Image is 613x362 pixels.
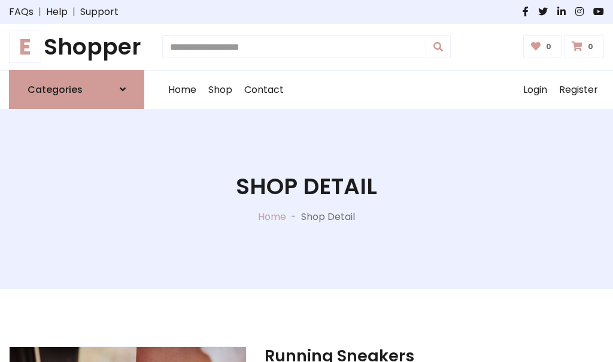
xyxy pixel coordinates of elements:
a: Shop [202,71,238,109]
span: 0 [585,41,596,52]
h1: Shopper [9,34,144,61]
span: 0 [543,41,554,52]
a: Contact [238,71,290,109]
h1: Shop Detail [236,173,377,200]
h6: Categories [28,84,83,95]
a: EShopper [9,34,144,61]
span: E [9,31,41,63]
a: 0 [564,35,604,58]
a: FAQs [9,5,34,19]
a: 0 [523,35,562,58]
a: Support [80,5,119,19]
a: Categories [9,70,144,109]
span: | [68,5,80,19]
p: - [286,210,301,224]
a: Login [517,71,553,109]
a: Register [553,71,604,109]
span: | [34,5,46,19]
a: Home [258,210,286,224]
a: Help [46,5,68,19]
a: Home [162,71,202,109]
p: Shop Detail [301,210,355,224]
